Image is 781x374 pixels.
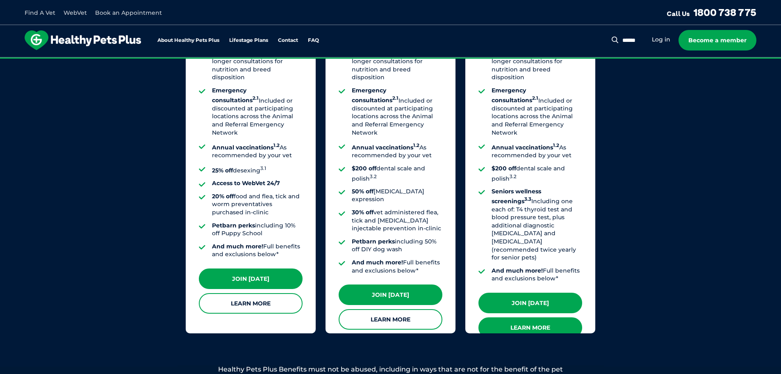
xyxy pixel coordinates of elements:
sup: 1.2 [273,142,280,148]
a: FAQ [308,38,319,43]
strong: Access to WebVet 24/7 [212,179,280,187]
a: WebVet [64,9,87,16]
span: Call Us [667,9,690,18]
li: As recommended by your vet [352,142,442,160]
a: Become a member [679,30,756,50]
li: food and flea, tick and worm preventatives purchased in-clinic [212,193,303,217]
sup: 3.2 [510,174,517,179]
button: Search [610,36,620,44]
sup: 3.1 [260,165,266,171]
li: Included or discounted at participating locations across the Animal and Referral Emergency Network [352,87,442,137]
strong: $200 off [352,165,376,172]
li: Included or discounted at participating locations across the Animal and Referral Emergency Network [212,87,303,137]
img: hpp-logo [25,30,141,50]
sup: 1.2 [413,142,419,148]
strong: Emergency consultations [212,87,259,104]
strong: Petbarn perks [212,222,255,229]
a: Join [DATE] [199,268,303,289]
a: Log in [652,36,670,44]
li: dental scale and polish [352,165,442,183]
strong: Annual vaccinations [352,144,419,151]
a: Learn More [478,317,582,338]
strong: Annual vaccinations [212,144,280,151]
sup: 3.2 [370,174,377,179]
span: Proactive, preventative wellness program designed to keep your pet healthier and happier for longer [237,57,544,65]
li: desexing [212,165,303,174]
li: Full benefits and exclusions below* [212,243,303,259]
strong: 50% off [352,188,373,195]
li: Full benefits and exclusions below* [492,267,582,283]
a: Lifestage Plans [229,38,268,43]
sup: 1.2 [553,142,559,148]
a: Book an Appointment [95,9,162,16]
a: About Healthy Pets Plus [157,38,219,43]
strong: 20% off [212,193,234,200]
li: As recommended by your vet [492,142,582,160]
strong: 25% off [212,167,233,174]
li: Including longer consultations for nutrition and breed disposition [352,39,442,82]
li: Included or discounted at participating locations across the Animal and Referral Emergency Network [492,87,582,137]
strong: Emergency consultations [492,87,538,104]
li: including 50% off DIY dog wash [352,238,442,254]
a: Learn More [339,309,442,330]
a: Find A Vet [25,9,55,16]
sup: 2.1 [532,96,538,101]
li: including 10% off Puppy School [212,222,303,238]
strong: Emergency consultations [352,87,398,104]
sup: 2.1 [392,96,398,101]
li: As recommended by your vet [212,142,303,160]
sup: 2.1 [253,96,259,101]
li: dental scale and polish [492,165,582,183]
li: Including longer consultations for nutrition and breed disposition [492,39,582,82]
strong: Annual vaccinations [492,144,559,151]
li: Including one each of: T4 thyroid test and blood pressure test, plus additional diagnostic [MEDIC... [492,188,582,262]
strong: And much more! [212,243,263,250]
li: Including longer consultations for nutrition and breed disposition [212,39,303,82]
strong: Petbarn perks [352,238,395,245]
li: Full benefits and exclusions below* [352,259,442,275]
strong: Seniors wellness screenings [492,188,541,205]
strong: And much more! [492,267,543,274]
sup: 3.3 [524,196,531,202]
strong: $200 off [492,165,516,172]
li: vet administered flea, tick and [MEDICAL_DATA] injectable prevention in-clinic [352,209,442,233]
li: [MEDICAL_DATA] expression [352,188,442,204]
strong: 30% off [352,209,373,216]
strong: And much more! [352,259,403,266]
a: Join [DATE] [339,285,442,305]
a: Learn More [199,293,303,314]
a: Contact [278,38,298,43]
a: Join [DATE] [478,293,582,313]
a: Call Us1800 738 775 [667,6,756,18]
